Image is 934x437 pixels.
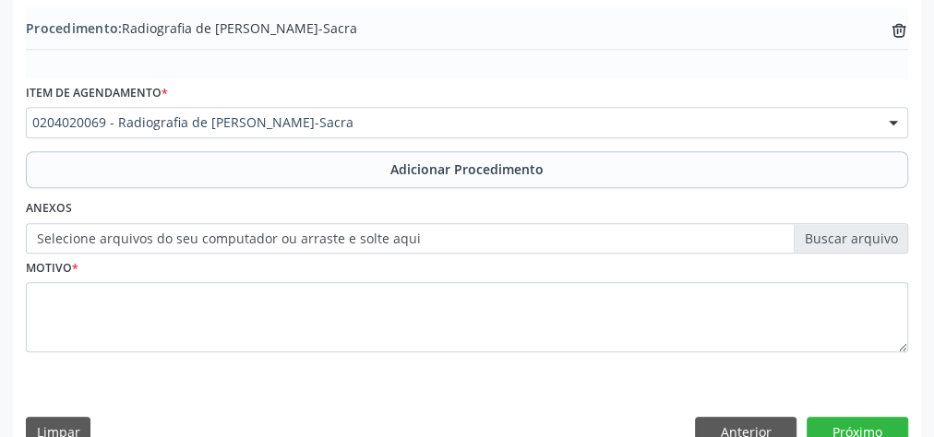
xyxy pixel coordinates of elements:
label: Motivo [26,254,78,282]
button: Adicionar Procedimento [26,151,908,188]
span: 0204020069 - Radiografia de [PERSON_NAME]-Sacra [32,113,870,132]
span: Adicionar Procedimento [390,159,544,179]
span: Radiografia de [PERSON_NAME]-Sacra [26,18,357,38]
label: Anexos [26,195,72,223]
label: Item de agendamento [26,79,168,108]
span: Procedimento: [26,19,122,37]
